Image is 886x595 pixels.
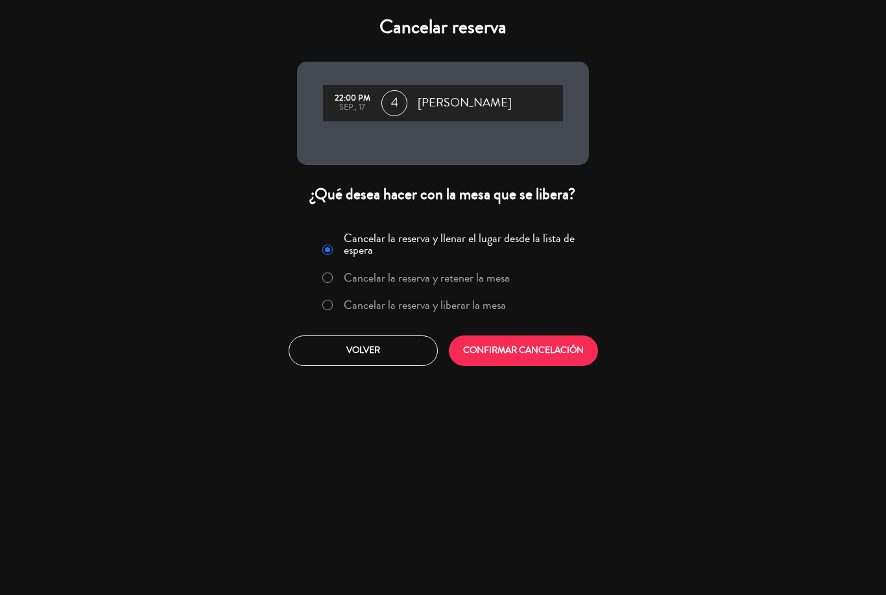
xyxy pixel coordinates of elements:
[344,299,506,311] label: Cancelar la reserva y liberar la mesa
[329,94,375,103] div: 22:00 PM
[344,272,510,284] label: Cancelar la reserva y retener la mesa
[329,103,375,112] div: sep., 17
[297,184,589,204] div: ¿Qué desea hacer con la mesa que se libera?
[344,232,581,256] label: Cancelar la reserva y llenar el lugar desde la lista de espera
[449,335,598,366] button: CONFIRMAR CANCELACIÓN
[418,93,512,113] span: [PERSON_NAME]
[381,90,407,116] span: 4
[289,335,438,366] button: Volver
[297,16,589,39] h4: Cancelar reserva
